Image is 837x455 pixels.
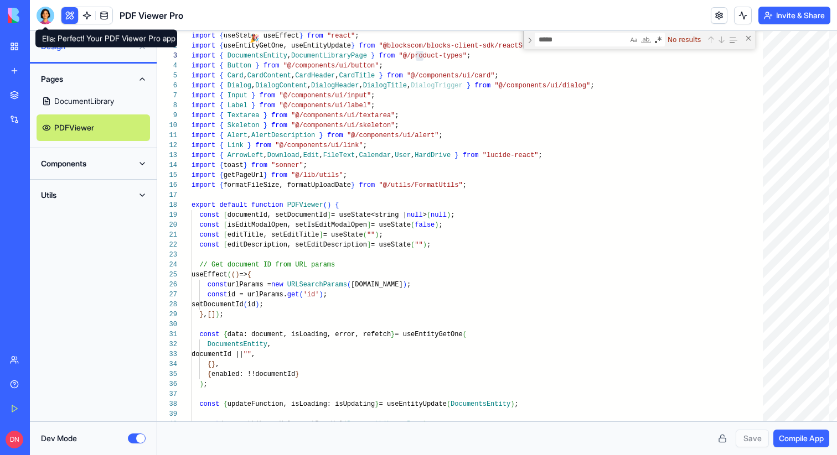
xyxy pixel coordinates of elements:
[199,311,203,318] span: }
[251,92,255,100] span: }
[331,211,407,219] span: = useState<string |
[219,151,223,159] span: {
[199,380,203,388] span: )
[204,311,208,318] span: ,
[208,341,267,348] span: DocumentsEntity
[375,400,379,408] span: }
[439,132,443,139] span: ;
[244,72,247,80] span: ,
[407,72,494,80] span: "@/components/ui/card"
[157,399,177,409] div: 38
[454,151,458,159] span: }
[483,151,539,159] span: "lucide-react"
[525,31,535,49] div: Toggle Replace
[411,82,463,90] span: DialogTrigger
[228,291,287,299] span: id = urlParams.
[120,9,183,22] span: PDF Viewer Pro
[474,82,490,90] span: from
[224,331,228,338] span: {
[157,330,177,339] div: 31
[359,181,375,189] span: from
[415,241,422,249] span: ""
[295,72,335,80] span: CardHeader
[192,122,215,129] span: import
[323,151,355,159] span: FileText
[41,433,77,444] label: Dev Mode
[192,52,215,60] span: import
[387,72,403,80] span: from
[192,142,215,149] span: import
[157,379,177,389] div: 36
[291,122,395,129] span: "@/components/ui/skeleton"
[192,161,215,169] span: import
[299,291,303,299] span: (
[228,331,391,338] span: data: document, isLoading, error, refetch
[157,280,177,290] div: 26
[271,171,287,179] span: from
[251,132,315,139] span: AlertDescription
[323,201,327,209] span: (
[351,281,403,289] span: [DOMAIN_NAME]
[239,271,247,279] span: =>
[199,241,219,249] span: const
[219,82,223,90] span: {
[244,351,251,358] span: ""
[307,82,311,90] span: ,
[319,151,323,159] span: ,
[192,201,215,209] span: export
[303,291,319,299] span: 'id'
[228,102,247,109] span: Label
[224,231,228,239] span: [
[263,62,280,70] span: from
[219,102,223,109] span: {
[283,62,379,70] span: "@/components/ui/button"
[219,142,223,149] span: {
[219,171,223,179] span: {
[311,82,359,90] span: DialogHeader
[395,112,399,119] span: ;
[303,161,307,169] span: ;
[263,171,267,179] span: }
[204,380,208,388] span: ;
[224,171,263,179] span: getPageUrl
[228,72,244,80] span: Card
[451,211,454,219] span: ;
[359,42,375,50] span: from
[319,291,323,299] span: )
[535,33,628,46] textarea: Find
[327,211,331,219] span: ]
[208,281,228,289] span: const
[157,91,177,101] div: 7
[192,301,244,308] span: setDocumentId
[215,360,219,368] span: ,
[219,32,223,40] span: {
[379,72,383,80] span: }
[494,72,498,80] span: ;
[192,102,215,109] span: import
[323,291,327,299] span: ;
[415,151,451,159] span: HardDrive
[279,92,371,100] span: "@/components/ui/input"
[351,181,355,189] span: }
[247,271,251,279] span: {
[224,221,228,229] span: [
[247,142,251,149] span: }
[319,132,323,139] span: }
[224,42,351,50] span: useEntityGetOne, useEntityUpdate
[439,221,443,229] span: ;
[192,171,215,179] span: import
[157,71,177,81] div: 5
[224,161,244,169] span: toast
[8,8,76,23] img: logo
[291,72,295,80] span: ,
[157,190,177,200] div: 17
[157,200,177,210] div: 18
[371,92,375,100] span: ;
[157,369,177,379] div: 35
[407,211,423,219] span: null
[219,132,223,139] span: {
[157,230,177,240] div: 21
[219,181,223,189] span: {
[371,102,375,109] span: ;
[355,151,359,159] span: ,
